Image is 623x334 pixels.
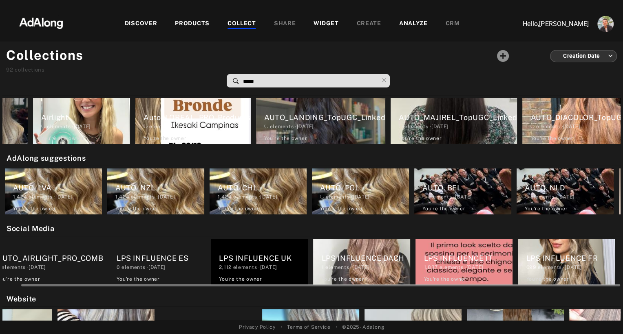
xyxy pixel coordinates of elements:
div: Auto_LOREAL_PRO_Products [144,112,251,123]
div: AUTO_CHL [218,182,307,193]
div: You're the owner [117,275,159,283]
div: COLLECT [228,19,256,29]
span: • [336,323,338,331]
div: elements · [DATE] [424,264,513,271]
span: 0 [117,264,120,270]
div: elements · [DATE] [320,193,409,201]
div: elements · [DATE] [144,123,251,130]
div: elements · [DATE] [41,123,130,130]
div: elements · [DATE] [218,193,307,201]
div: LPS INFLUENCE UK2,112 elements ·[DATE]You're the owner [208,236,310,287]
div: AUTO_BEL elements ·[DATE]You're the owner [412,166,514,217]
button: Account settings [595,14,616,34]
div: elements · [DATE] [399,123,517,130]
div: You're the owner [526,275,569,283]
div: You're the owner [264,135,307,142]
div: LPS INFLUENCE IT [424,253,513,264]
div: LPS INFLUENCE ES [117,253,205,264]
div: Creation Date [557,45,613,67]
div: You're the owner [218,205,261,212]
div: elements · [DATE] [219,264,308,271]
div: AUTO_BEL [422,182,511,193]
h2: AdAlong suggestions [7,153,621,164]
div: LPS INFLUENCE DACH1 elements ·[DATE]You're the owner [311,236,413,287]
div: You're the owner [525,205,568,212]
div: WIDGET [314,19,338,29]
div: ANALYZE [399,19,428,29]
span: 1,837 [424,264,438,270]
div: elements · [DATE] [264,123,385,130]
span: 2,112 [219,264,232,270]
div: AUTO_NZL1,424 elements ·[DATE]You're the owner [105,166,207,217]
div: You're the owner [321,275,364,283]
div: AUTO_LANDING_TopUGC_Linked [264,112,385,123]
div: You're the owner [424,275,466,283]
a: Terms of Service [287,323,330,331]
img: 63233d7d88ed69de3c212112c67096b6.png [5,10,77,35]
div: You're the owner [219,275,262,283]
div: CRM [446,19,460,29]
div: LPS INFLUENCE FR [526,253,615,264]
div: CREATE [357,19,381,29]
div: LPS INFLUENCE ES0 elements ·[DATE]You're the owner [106,236,208,287]
div: elements · [DATE] [526,264,615,271]
button: Add a collecton [493,46,513,66]
div: elements · [DATE] [115,193,204,201]
div: You're the owner [320,205,363,212]
div: AUTO_POL [320,182,409,193]
div: elements · [DATE] [525,193,614,201]
span: • [281,323,283,331]
div: You're the owner [13,205,56,212]
p: Hello, [PERSON_NAME] [507,19,589,29]
div: You're the owner [144,135,186,142]
div: AUTO_LVA1,424 elements ·[DATE]You're the owner [2,166,104,217]
div: elements · [DATE] [321,264,410,271]
div: Airlight [41,112,130,123]
div: SHARE [274,19,296,29]
div: PRODUCTS [175,19,210,29]
span: 699 [526,264,536,270]
div: AUTO_POL elements ·[DATE]You're the owner [309,166,411,217]
div: LPS INFLUENCE UK [219,253,308,264]
h2: Social Media [7,223,621,234]
div: AUTO_NLD elements ·[DATE]You're the owner [514,166,616,217]
div: AUTO_NZL [115,182,204,193]
span: 92 [6,67,13,73]
span: © 2025 - Adalong [342,323,384,331]
div: LPS INFLUENCE IT1,837 elements ·[DATE]You're the owner [413,236,515,287]
div: Airlight elements ·[DATE]You're the owner [31,96,133,146]
div: AUTO_LANDING_TopUGC_Linked elements ·[DATE]You're the owner [254,96,388,146]
div: DISCOVER [125,19,157,29]
div: AUTO_NLD [525,182,614,193]
div: You're the owner [399,135,442,142]
div: AUTO_MAJIREL_TopUGC_Linked elements ·[DATE]You're the owner [388,96,519,146]
div: AUTO_LVA [13,182,102,193]
div: You're the owner [422,205,465,212]
div: Auto_LOREAL_PRO_Products elements ·[DATE]You're the owner [133,96,253,146]
span: 1 [321,264,324,270]
div: collections [6,66,84,74]
span: 1,424 [13,194,27,200]
h2: Website [7,293,621,304]
div: elements · [DATE] [117,264,205,271]
img: ACg8ocLjEk1irI4XXb49MzUGwa4F_C3PpCyg-3CPbiuLEZrYEA=s96-c [597,16,614,32]
span: 1,424 [115,194,130,200]
div: AUTO_MAJIREL_TopUGC_Linked [399,112,517,123]
div: You're the owner [530,135,573,142]
iframe: Chat Widget [582,295,623,334]
span: 1,424 [218,194,232,200]
div: elements · [DATE] [13,193,102,201]
div: You're the owner [41,135,84,142]
div: AUTO_CHL1,424 elements ·[DATE]You're the owner [207,166,309,217]
div: elements · [DATE] [422,193,511,201]
div: LPS INFLUENCE DACH [321,253,410,264]
a: Privacy Policy [239,323,276,331]
h1: Collections [6,46,84,65]
div: You're the owner [115,205,158,212]
div: LPS INFLUENCE FR699 elements ·[DATE]You're the owner [515,236,617,287]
